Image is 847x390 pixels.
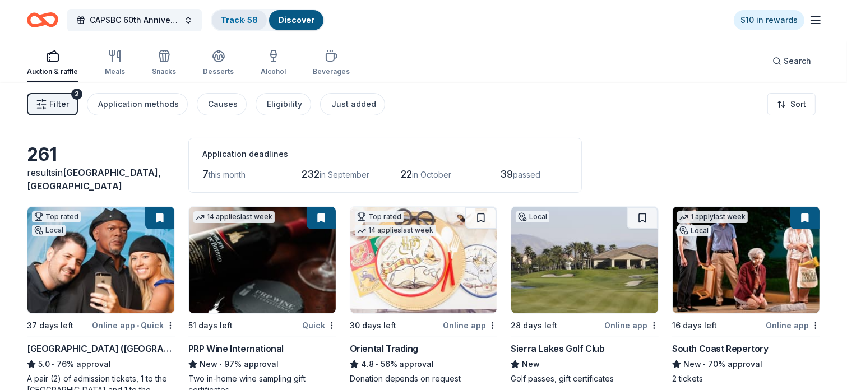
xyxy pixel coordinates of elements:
span: CAPSBC 60th Anniversary Gala & Silent Auction [90,13,179,27]
div: 14 applies last week [193,211,275,223]
div: 2 [71,89,82,100]
div: 56% approval [350,357,498,371]
span: • [376,360,378,369]
button: Meals [105,45,125,82]
div: 97% approval [188,357,336,371]
a: Image for South Coast Repertory1 applylast weekLocal16 days leftOnline appSouth Coast RepertoryNe... [672,206,820,384]
span: • [52,360,54,369]
div: Online app Quick [92,318,175,332]
div: Application deadlines [202,147,568,161]
a: Image for Sierra Lakes Golf ClubLocal28 days leftOnline appSierra Lakes Golf ClubNewGolf passes, ... [511,206,659,384]
a: $10 in rewards [734,10,804,30]
span: this month [209,170,246,179]
span: 5.0 [38,357,50,371]
div: 70% approval [672,357,820,371]
div: 261 [27,143,175,166]
span: 22 [401,168,412,180]
span: 4.8 [361,357,374,371]
div: PRP Wine International [188,342,284,355]
a: Home [27,7,58,33]
div: Online app [604,318,659,332]
div: Local [677,225,711,236]
button: Snacks [152,45,176,82]
img: Image for PRP Wine International [189,207,336,313]
button: Search [763,50,820,72]
div: 76% approval [27,357,175,371]
div: 14 applies last week [355,225,436,236]
a: Image for Oriental TradingTop rated14 applieslast week30 days leftOnline appOriental Trading4.8•5... [350,206,498,384]
div: Local [32,225,66,236]
span: in [27,167,161,192]
div: Desserts [203,67,234,76]
div: Local [516,211,549,222]
div: Donation depends on request [350,373,498,384]
div: 1 apply last week [677,211,748,223]
img: Image for South Coast Repertory [673,207,820,313]
div: 2 tickets [672,373,820,384]
div: Snacks [152,67,176,76]
img: Image for Sierra Lakes Golf Club [511,207,658,313]
span: New [522,357,540,371]
div: 30 days left [350,319,396,332]
span: in September [320,170,369,179]
button: Causes [197,93,247,115]
div: Application methods [98,97,179,111]
span: Filter [49,97,69,111]
span: Search [784,54,811,68]
button: Application methods [87,93,188,115]
button: Eligibility [256,93,311,115]
div: Golf passes, gift certificates [511,373,659,384]
div: Sierra Lakes Golf Club [511,342,604,355]
span: in October [412,170,451,179]
a: Discover [278,15,314,25]
span: 39 [500,168,513,180]
div: 51 days left [188,319,233,332]
button: Alcohol [261,45,286,82]
div: 16 days left [672,319,717,332]
span: New [683,357,701,371]
button: Desserts [203,45,234,82]
div: Oriental Trading [350,342,419,355]
button: Just added [320,93,385,115]
div: South Coast Repertory [672,342,769,355]
button: Auction & raffle [27,45,78,82]
button: Filter2 [27,93,78,115]
img: Image for Hollywood Wax Museum (Hollywood) [27,207,174,313]
div: Top rated [32,211,81,222]
div: Auction & raffle [27,67,78,76]
span: passed [513,170,540,179]
div: Online app [443,318,497,332]
div: results [27,166,175,193]
button: Sort [767,93,816,115]
span: [GEOGRAPHIC_DATA], [GEOGRAPHIC_DATA] [27,167,161,192]
button: Track· 58Discover [211,9,325,31]
div: Eligibility [267,97,302,111]
button: Beverages [313,45,350,82]
span: New [200,357,217,371]
span: • [703,360,706,369]
div: 28 days left [511,319,557,332]
span: 7 [202,168,209,180]
div: Meals [105,67,125,76]
div: Quick [302,318,336,332]
div: Just added [331,97,376,111]
img: Image for Oriental Trading [350,207,497,313]
div: Causes [208,97,238,111]
span: 232 [302,168,320,180]
div: 37 days left [27,319,73,332]
button: CAPSBC 60th Anniversary Gala & Silent Auction [67,9,202,31]
span: • [219,360,222,369]
div: Alcohol [261,67,286,76]
span: Sort [790,97,806,111]
div: [GEOGRAPHIC_DATA] ([GEOGRAPHIC_DATA]) [27,342,175,355]
span: • [137,321,139,330]
a: Track· 58 [221,15,258,25]
div: Online app [766,318,820,332]
div: Top rated [355,211,404,222]
div: Beverages [313,67,350,76]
